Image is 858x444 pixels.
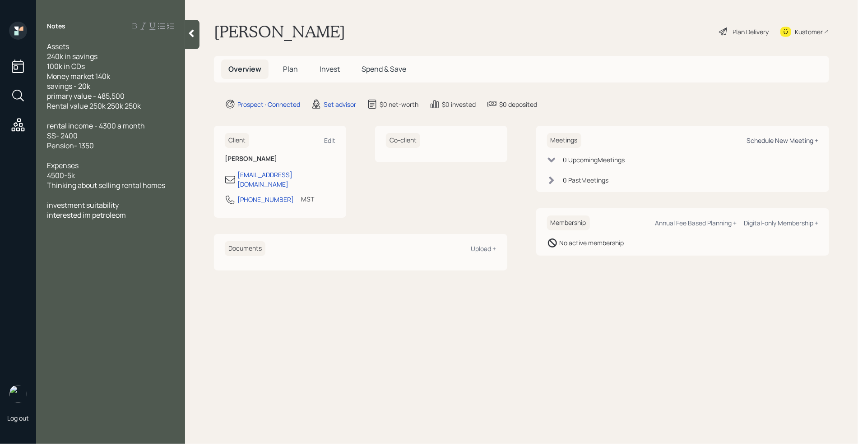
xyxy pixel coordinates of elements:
[362,64,406,74] span: Spend & Save
[237,100,300,109] div: Prospect · Connected
[9,385,27,403] img: retirable_logo.png
[563,175,609,185] div: 0 Past Meeting s
[225,155,335,163] h6: [PERSON_NAME]
[733,27,769,37] div: Plan Delivery
[228,64,261,74] span: Overview
[237,170,335,189] div: [EMAIL_ADDRESS][DOMAIN_NAME]
[47,141,94,151] span: Pension- 1350
[386,133,420,148] h6: Co-client
[47,41,69,51] span: Assets
[560,238,624,247] div: No active membership
[47,91,125,101] span: primary value - 485,500
[47,71,110,81] span: Money market 140k
[214,22,345,41] h1: [PERSON_NAME]
[283,64,298,74] span: Plan
[7,414,29,422] div: Log out
[47,81,90,91] span: savings - 20k
[47,210,126,220] span: interested im petroleom
[324,136,335,145] div: Edit
[47,22,65,31] label: Notes
[47,131,78,141] span: SS- 2400
[225,133,249,148] h6: Client
[655,219,737,227] div: Annual Fee Based Planning +
[563,155,625,165] div: 0 Upcoming Meeting s
[47,200,119,210] span: investment suitability
[320,64,340,74] span: Invest
[499,100,537,109] div: $0 deposited
[324,100,356,109] div: Set advisor
[547,133,581,148] h6: Meetings
[47,51,97,61] span: 240k in savings
[380,100,418,109] div: $0 net-worth
[237,195,294,204] div: [PHONE_NUMBER]
[47,61,85,71] span: 100k in CDs
[225,241,265,256] h6: Documents
[47,101,141,111] span: Rental value 250k 250k 250k
[47,160,79,170] span: Expenses
[747,136,818,145] div: Schedule New Meeting +
[471,244,496,253] div: Upload +
[47,180,165,190] span: Thinking about selling rental homes
[795,27,823,37] div: Kustomer
[547,215,590,230] h6: Membership
[47,121,145,131] span: rental income - 4300 a month
[47,170,75,180] span: 4500-5k
[744,219,818,227] div: Digital-only Membership +
[301,194,314,204] div: MST
[442,100,476,109] div: $0 invested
